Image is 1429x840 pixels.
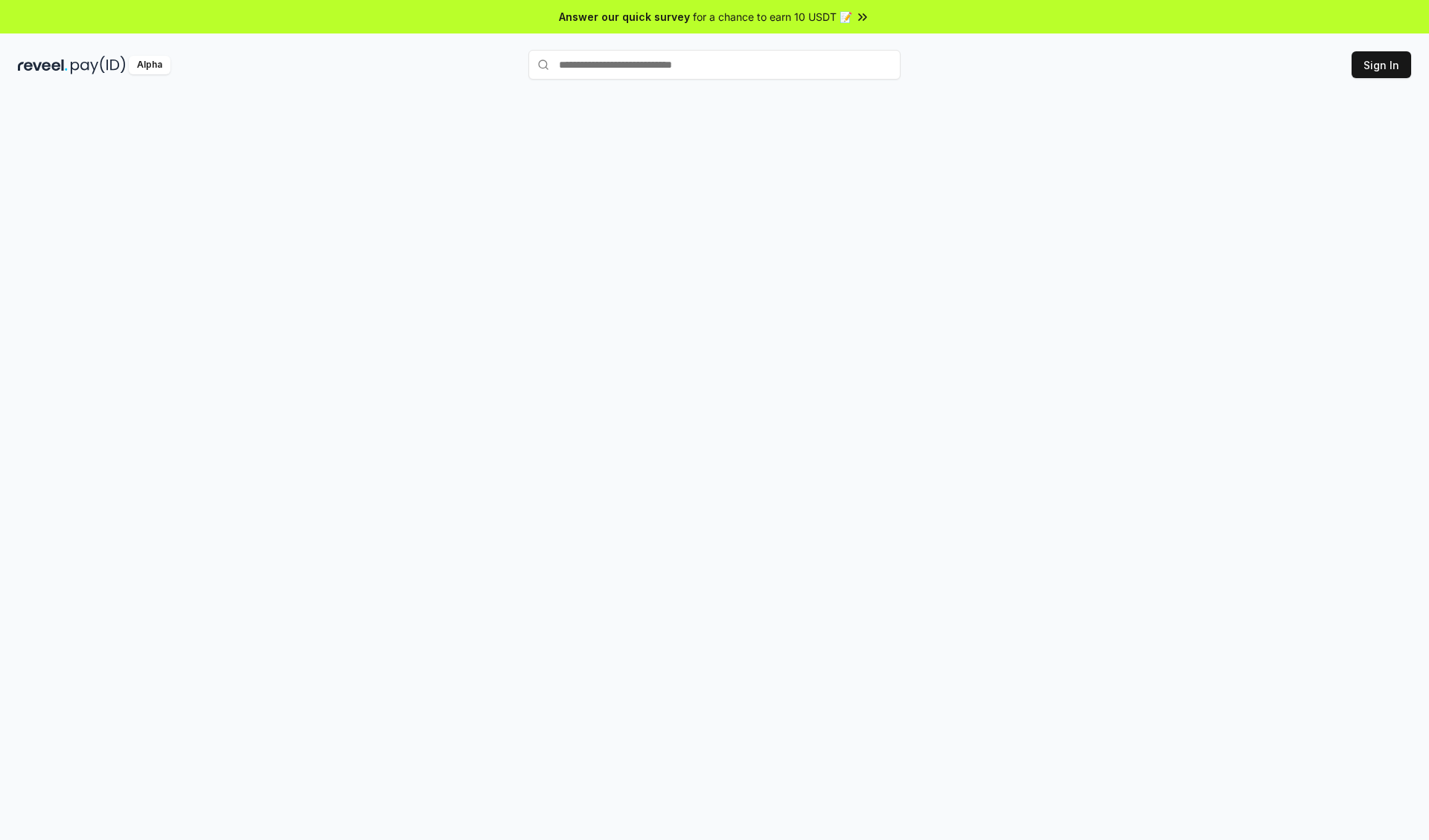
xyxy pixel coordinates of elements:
span: for a chance to earn 10 USDT 📝 [693,9,852,25]
img: reveel_dark [18,56,68,74]
div: Alpha [129,56,170,74]
img: pay_id [71,56,126,74]
span: Answer our quick survey [559,9,690,25]
button: Sign In [1352,51,1411,78]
